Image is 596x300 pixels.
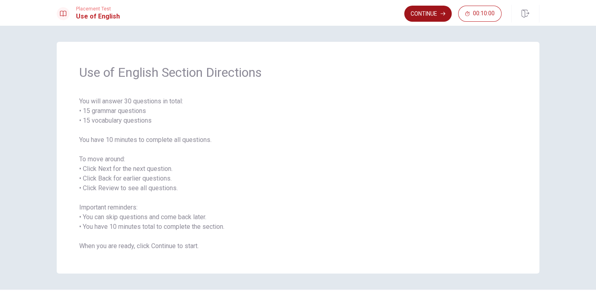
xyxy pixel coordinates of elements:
[473,10,495,17] span: 00:10:00
[79,97,517,251] span: You will answer 30 questions in total: • 15 grammar questions • 15 vocabulary questions You have ...
[76,12,120,21] h1: Use of English
[458,6,501,22] button: 00:10:00
[76,6,120,12] span: Placement Test
[404,6,452,22] button: Continue
[79,64,517,80] span: Use of English Section Directions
